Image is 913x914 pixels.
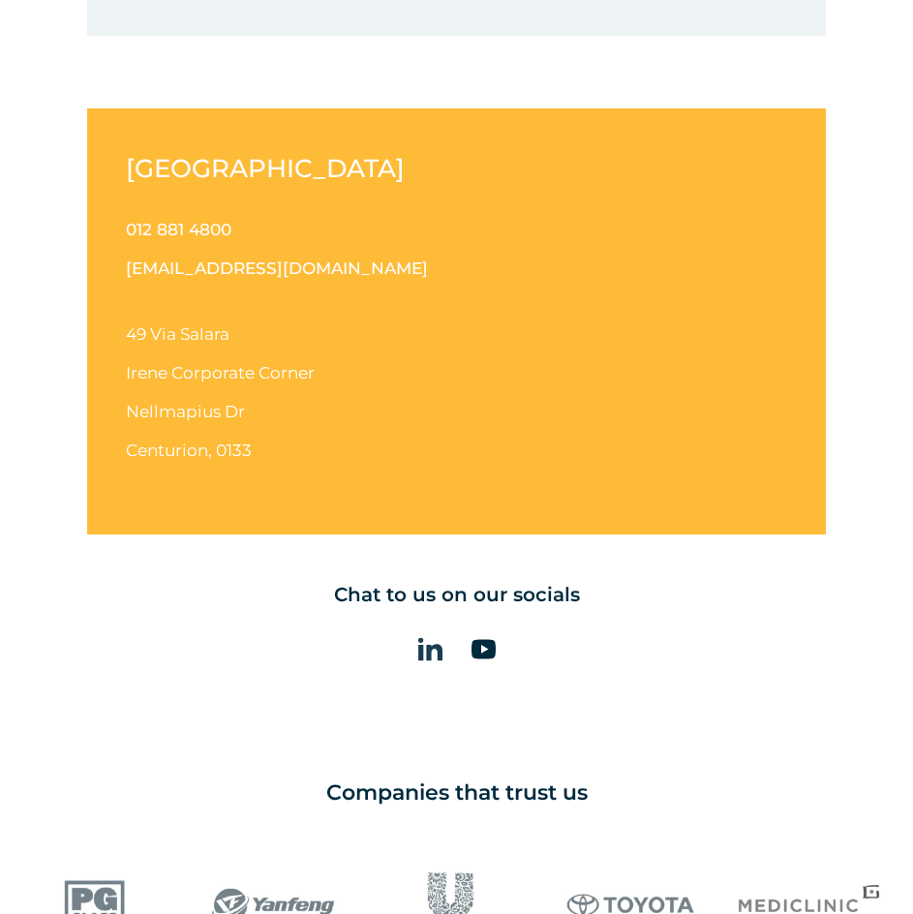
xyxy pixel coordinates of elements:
span: Centurion, 0133 [126,441,252,460]
a: [EMAIL_ADDRESS][DOMAIN_NAME] [126,259,428,278]
span: Irene Corporate Corner [126,363,315,382]
span: 49 Via Salara [126,324,229,344]
a: 012 881 4800 [126,220,231,239]
h5: Companies that trust us [10,780,903,806]
h2: [GEOGRAPHIC_DATA] [126,147,518,191]
span: Nellmapius Dr [126,402,245,421]
h5: Chat to us on our socials [87,583,826,606]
